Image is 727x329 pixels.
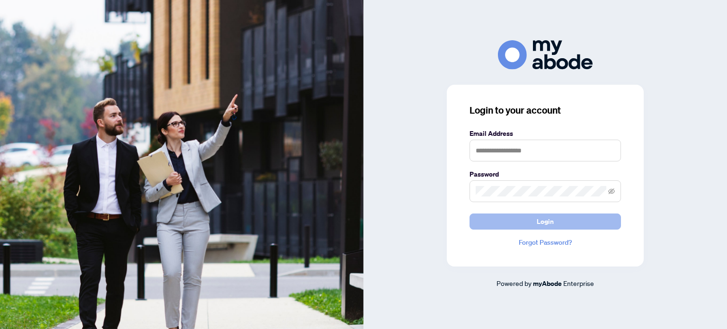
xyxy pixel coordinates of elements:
[498,40,593,69] img: ma-logo
[608,188,615,195] span: eye-invisible
[537,214,554,229] span: Login
[470,237,621,248] a: Forgot Password?
[470,213,621,230] button: Login
[470,104,621,117] h3: Login to your account
[563,279,594,287] span: Enterprise
[496,279,532,287] span: Powered by
[533,278,562,289] a: myAbode
[470,128,621,139] label: Email Address
[470,169,621,179] label: Password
